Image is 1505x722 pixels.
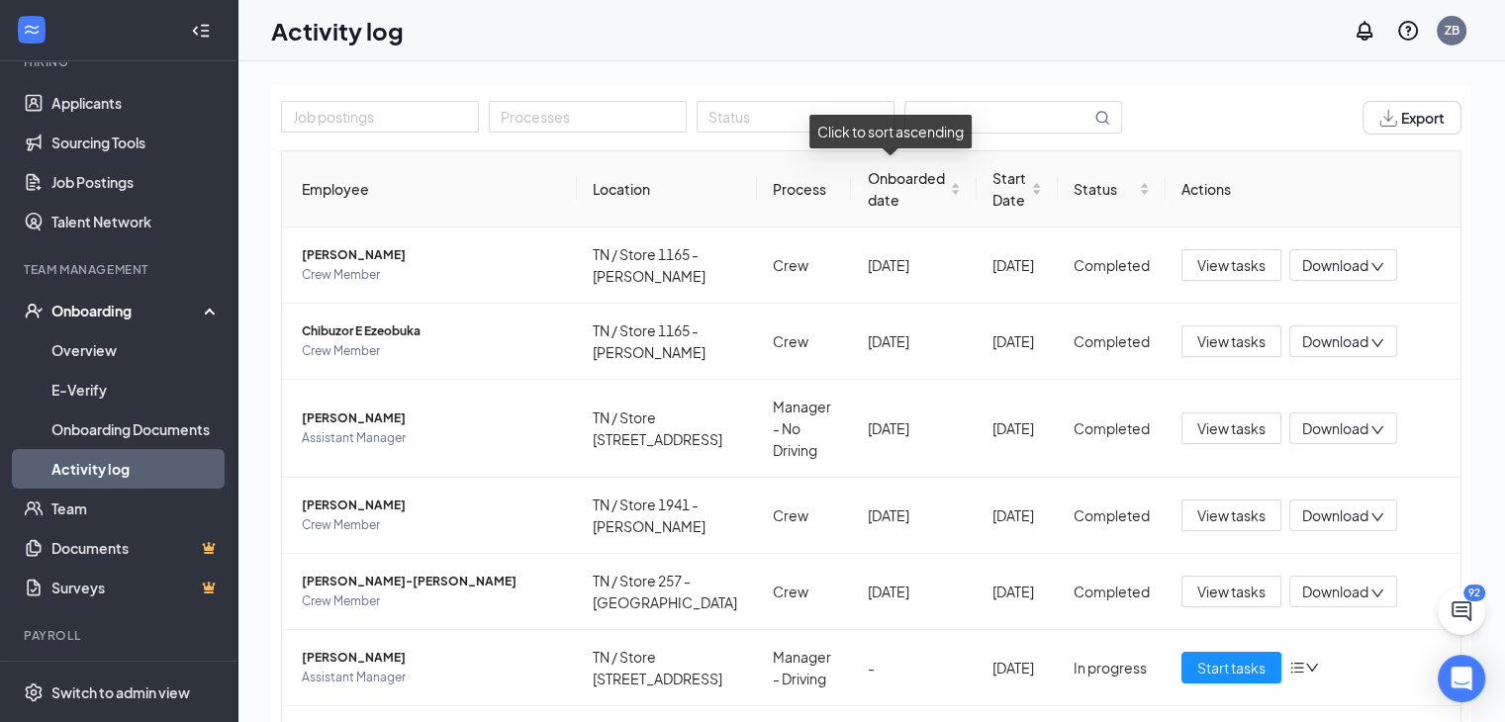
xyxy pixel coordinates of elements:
[1074,581,1150,602] div: Completed
[757,151,851,227] th: Process
[809,115,972,148] div: Click to sort ascending
[24,682,44,702] svg: Settings
[1302,582,1368,602] span: Download
[851,151,976,227] th: Onboarded date
[757,227,851,304] td: Crew
[302,668,561,687] span: Assistant Manager
[757,380,851,478] td: Manager - No Driving
[1463,585,1485,601] div: 92
[302,572,561,591] span: [PERSON_NAME]-[PERSON_NAME]
[1181,249,1281,281] button: View tasks
[577,554,757,630] td: TN / Store 257 - [GEOGRAPHIC_DATA]
[1401,111,1445,125] span: Export
[1370,587,1384,600] span: down
[867,254,960,276] div: [DATE]
[51,370,221,409] a: E-Verify
[867,657,960,678] div: -
[51,568,221,607] a: SurveysCrown
[282,151,577,227] th: Employee
[977,151,1058,227] th: Start Date
[51,123,221,162] a: Sourcing Tools
[1074,178,1135,200] span: Status
[302,496,561,515] span: [PERSON_NAME]
[302,515,561,535] span: Crew Member
[51,657,221,696] a: PayrollCrown
[1438,655,1485,702] div: Open Intercom Messenger
[1445,22,1459,39] div: ZB
[302,591,561,611] span: Crew Member
[992,167,1027,211] span: Start Date
[24,261,217,278] div: Team Management
[577,380,757,478] td: TN / Store [STREET_ADDRESS]
[302,321,561,341] span: Chibuzor E Ezeobuka
[1181,652,1281,683] button: Start tasks
[51,301,204,320] div: Onboarding
[1370,510,1384,524] span: down
[271,14,404,47] h1: Activity log
[1181,412,1281,444] button: View tasks
[992,254,1042,276] div: [DATE]
[1396,19,1420,43] svg: QuestionInfo
[992,657,1042,678] div: [DATE]
[1181,576,1281,607] button: View tasks
[1302,255,1368,276] span: Download
[577,478,757,554] td: TN / Store 1941 - [PERSON_NAME]
[992,581,1042,602] div: [DATE]
[1197,504,1266,526] span: View tasks
[51,162,221,202] a: Job Postings
[577,227,757,304] td: TN / Store 1165 - [PERSON_NAME]
[992,417,1042,439] div: [DATE]
[191,21,211,41] svg: Collapse
[51,202,221,241] a: Talent Network
[51,409,221,449] a: Onboarding Documents
[992,330,1042,352] div: [DATE]
[577,630,757,706] td: TN / Store [STREET_ADDRESS]
[757,304,851,380] td: Crew
[1363,101,1461,135] button: Export
[1302,418,1368,439] span: Download
[867,504,960,526] div: [DATE]
[22,20,42,40] svg: WorkstreamLogo
[1289,660,1305,676] span: bars
[1353,19,1376,43] svg: Notifications
[867,581,960,602] div: [DATE]
[1181,499,1281,531] button: View tasks
[867,417,960,439] div: [DATE]
[867,167,945,211] span: Onboarded date
[51,489,221,528] a: Team
[757,630,851,706] td: Manager - Driving
[1181,325,1281,357] button: View tasks
[1058,151,1166,227] th: Status
[51,449,221,489] a: Activity log
[757,478,851,554] td: Crew
[302,648,561,668] span: [PERSON_NAME]
[302,428,561,448] span: Assistant Manager
[51,83,221,123] a: Applicants
[992,504,1042,526] div: [DATE]
[1197,581,1266,602] span: View tasks
[1074,417,1150,439] div: Completed
[1370,336,1384,350] span: down
[302,265,561,285] span: Crew Member
[51,528,221,568] a: DocumentsCrown
[302,341,561,361] span: Crew Member
[577,151,757,227] th: Location
[1197,254,1266,276] span: View tasks
[1370,423,1384,437] span: down
[302,245,561,265] span: [PERSON_NAME]
[1370,260,1384,274] span: down
[1166,151,1460,227] th: Actions
[1074,657,1150,678] div: In progress
[24,627,217,644] div: Payroll
[1074,254,1150,276] div: Completed
[867,330,960,352] div: [DATE]
[1074,330,1150,352] div: Completed
[1438,587,1485,635] button: ChatActive
[1197,417,1266,439] span: View tasks
[51,682,190,702] div: Switch to admin view
[757,554,851,630] td: Crew
[24,301,44,320] svg: UserCheck
[1302,331,1368,352] span: Download
[1197,330,1266,352] span: View tasks
[51,330,221,370] a: Overview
